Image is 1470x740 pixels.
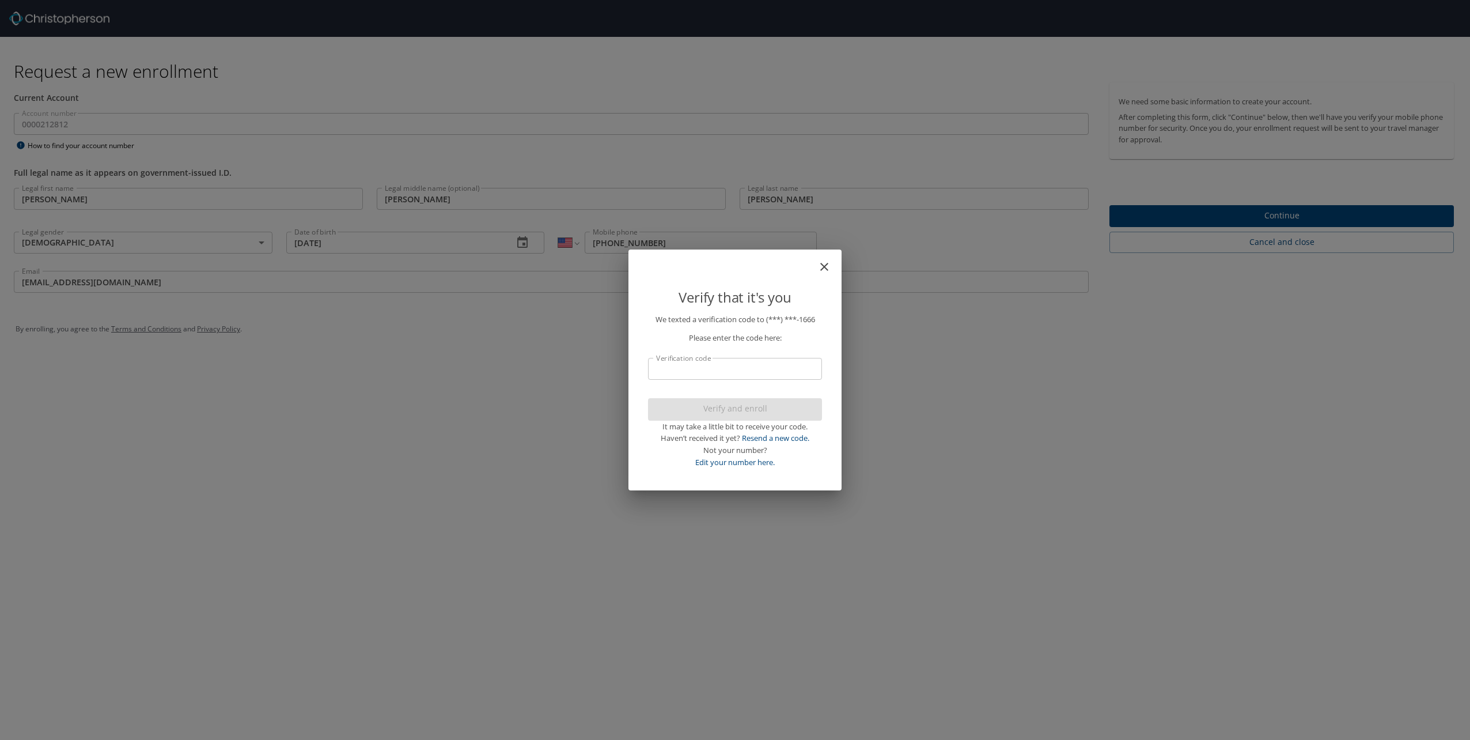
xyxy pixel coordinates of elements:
[823,254,837,268] button: close
[648,444,822,456] div: Not your number?
[648,432,822,444] div: Haven’t received it yet?
[648,314,822,326] p: We texted a verification code to (***) ***- 1666
[648,421,822,433] div: It may take a little bit to receive your code.
[648,332,822,344] p: Please enter the code here:
[695,457,775,467] a: Edit your number here.
[742,433,809,443] a: Resend a new code.
[648,286,822,308] p: Verify that it's you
